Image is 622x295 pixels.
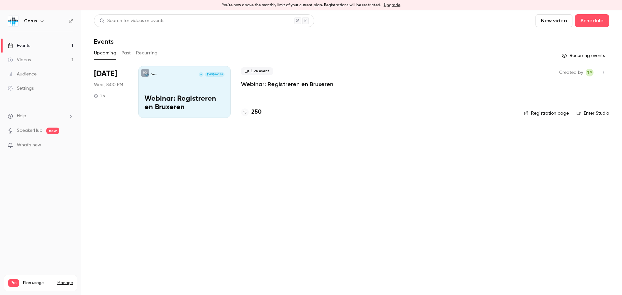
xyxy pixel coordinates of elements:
span: Help [17,113,26,119]
span: [DATE] 8:00 PM [205,72,224,77]
div: Audience [8,71,37,77]
span: Pro [8,279,19,287]
span: Created by [559,69,583,76]
a: Enter Studio [577,110,609,117]
li: help-dropdown-opener [8,113,73,119]
a: SpeakerHub [17,127,42,134]
a: Webinar: Registreren en BruxerenCorusW[DATE] 8:00 PMWebinar: Registreren en Bruxeren [138,66,231,118]
span: Tessa Peters [586,69,593,76]
div: Sep 3 Wed, 8:00 PM (Europe/Amsterdam) [94,66,128,118]
div: Events [8,42,30,49]
button: Recurring [136,48,158,58]
img: Corus [8,16,18,26]
button: New video [536,14,572,27]
h1: Events [94,38,114,45]
span: What's new [17,142,41,149]
a: 250 [241,108,261,117]
p: Webinar: Registreren en Bruxeren [144,95,225,112]
span: [DATE] [94,69,117,79]
p: Corus [151,73,156,76]
button: Schedule [575,14,609,27]
h4: 250 [251,108,261,117]
span: Wed, 8:00 PM [94,82,123,88]
span: TP [587,69,592,76]
div: W [199,72,204,77]
div: Settings [8,85,34,92]
h6: Corus [24,18,37,24]
button: Upcoming [94,48,116,58]
div: Search for videos or events [99,17,164,24]
a: Webinar: Registreren en Bruxeren [241,80,333,88]
div: 1 h [94,93,105,98]
a: Registration page [524,110,569,117]
a: Upgrade [384,3,400,8]
span: Live event [241,67,273,75]
iframe: Noticeable Trigger [65,142,73,148]
button: Recurring events [559,51,609,61]
div: Videos [8,57,31,63]
button: Past [121,48,131,58]
span: Plan usage [23,280,53,286]
a: Manage [57,280,73,286]
span: new [46,128,59,134]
